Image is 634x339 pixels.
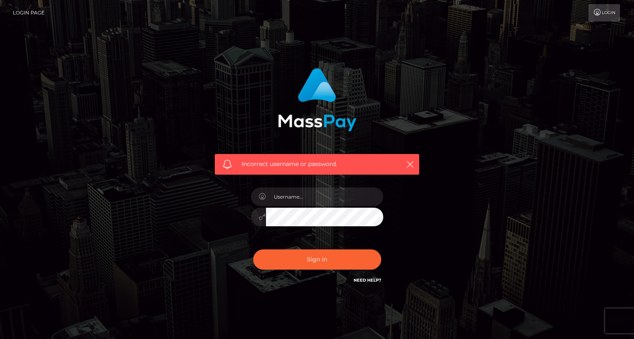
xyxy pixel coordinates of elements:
[266,187,383,206] input: Username...
[589,4,620,21] a: Login
[253,249,381,270] button: Sign in
[278,68,356,131] img: MassPay Login
[242,160,392,168] span: Incorrect username or password.
[354,277,381,283] a: Need Help?
[13,4,45,21] a: Login Page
